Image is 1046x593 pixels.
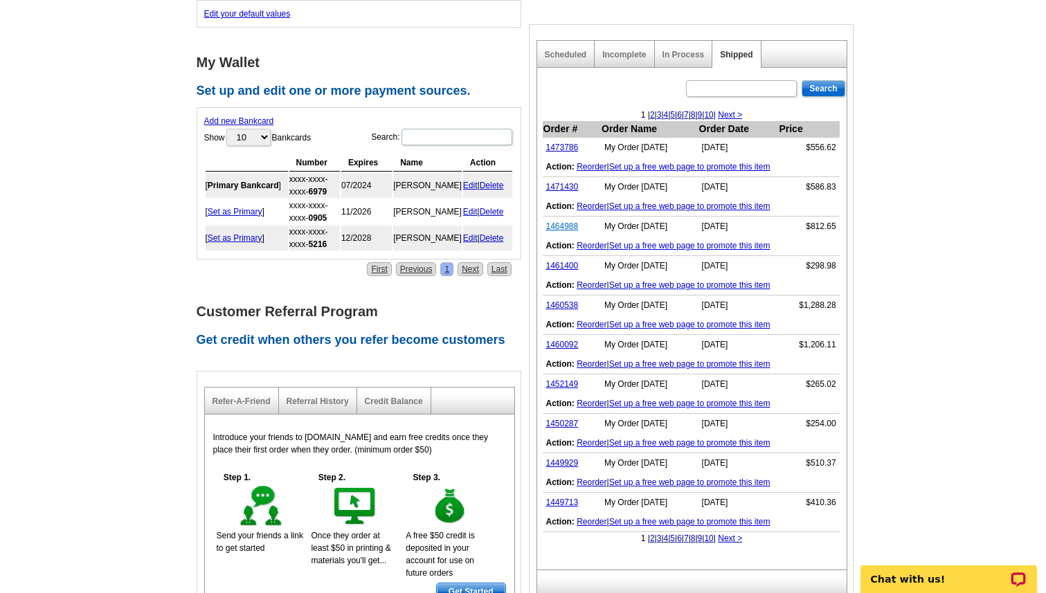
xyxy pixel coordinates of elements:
img: step-2.gif [332,484,379,529]
td: | [543,433,840,453]
div: 1 | | | | | | | | | | [537,109,847,121]
td: [DATE] [698,414,779,434]
a: Edit [463,207,478,217]
td: [DATE] [698,138,779,158]
h5: Step 1. [217,471,258,484]
td: My Order [DATE] [601,177,698,197]
a: Credit Balance [365,396,423,406]
a: Edit [463,181,478,190]
a: 4 [664,110,669,120]
td: [ ] [206,226,288,250]
a: 8 [691,110,696,120]
th: Order # [543,121,602,138]
td: $556.62 [778,138,839,158]
a: Reorder [577,241,606,250]
a: Set up a free web page to promote this item [609,399,770,408]
a: Add new Bankcard [204,116,274,126]
a: 2 [650,533,655,543]
div: 1 | | | | | | | | | | [537,532,847,545]
td: | [543,197,840,217]
a: 6 [677,110,682,120]
a: 1464988 [546,221,579,231]
td: [DATE] [698,256,779,276]
td: My Order [DATE] [601,138,698,158]
td: | [543,157,840,177]
a: Set as Primary [208,207,262,217]
td: [DATE] [698,295,779,316]
td: My Order [DATE] [601,217,698,237]
a: Set up a free web page to promote this item [609,162,770,172]
a: Delete [480,181,504,190]
td: [ ] [206,173,288,198]
h1: My Wallet [197,55,529,70]
a: Scheduled [545,50,587,60]
a: Reorder [577,399,606,408]
td: 12/2028 [341,226,392,250]
td: $586.83 [778,177,839,197]
td: My Order [DATE] [601,453,698,473]
td: $812.65 [778,217,839,237]
span: A free $50 credit is deposited in your account for use on future orders [406,531,474,578]
td: xxxx-xxxx-xxxx- [289,199,340,224]
b: Action: [546,399,575,408]
td: My Order [DATE] [601,295,698,316]
td: $265.02 [778,374,839,394]
a: Set up a free web page to promote this item [609,201,770,211]
a: Set as Primary [208,233,262,243]
strong: 0905 [309,213,327,223]
td: $298.98 [778,256,839,276]
a: Last [487,262,512,276]
a: 1471430 [546,182,579,192]
td: | [543,473,840,493]
a: Previous [396,262,437,276]
td: [DATE] [698,335,779,355]
td: [ ] [206,199,288,224]
a: Set up a free web page to promote this item [609,241,770,250]
td: [DATE] [698,453,779,473]
td: 07/2024 [341,173,392,198]
td: xxxx-xxxx-xxxx- [289,173,340,198]
a: 5 [670,110,675,120]
th: Name [393,154,462,172]
b: Action: [546,320,575,329]
td: xxxx-xxxx-xxxx- [289,226,340,250]
a: Referral History [287,396,349,406]
b: Action: [546,477,575,487]
img: step-1.gif [237,484,285,529]
th: Expires [341,154,392,172]
a: 1452149 [546,379,579,389]
a: Set up a free web page to promote this item [609,280,770,290]
a: 2 [650,110,655,120]
a: 1460092 [546,340,579,349]
a: 8 [691,533,696,543]
td: $254.00 [778,414,839,434]
h1: Customer Referral Program [197,304,529,319]
a: Set up a free web page to promote this item [609,517,770,527]
td: 11/2026 [341,199,392,224]
iframe: LiveChat chat widget [851,549,1046,593]
td: | [463,199,512,224]
a: 1450287 [546,419,579,428]
a: 3 [657,533,662,543]
td: My Order [DATE] [601,335,698,355]
td: My Order [DATE] [601,414,698,434]
a: 10 [704,533,713,543]
a: Shipped [720,50,752,60]
td: [DATE] [698,374,779,394]
a: 1449713 [546,498,579,507]
a: Next > [718,110,742,120]
a: Edit [463,233,478,243]
b: Action: [546,359,575,369]
strong: 5216 [309,239,327,249]
a: Reorder [577,162,606,172]
h5: Step 3. [406,471,447,484]
td: | [543,394,840,414]
a: 7 [684,110,689,120]
a: 1473786 [546,143,579,152]
td: My Order [DATE] [601,493,698,513]
a: Reorder [577,359,606,369]
a: Delete [480,207,504,217]
th: Number [289,154,340,172]
td: [DATE] [698,217,779,237]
